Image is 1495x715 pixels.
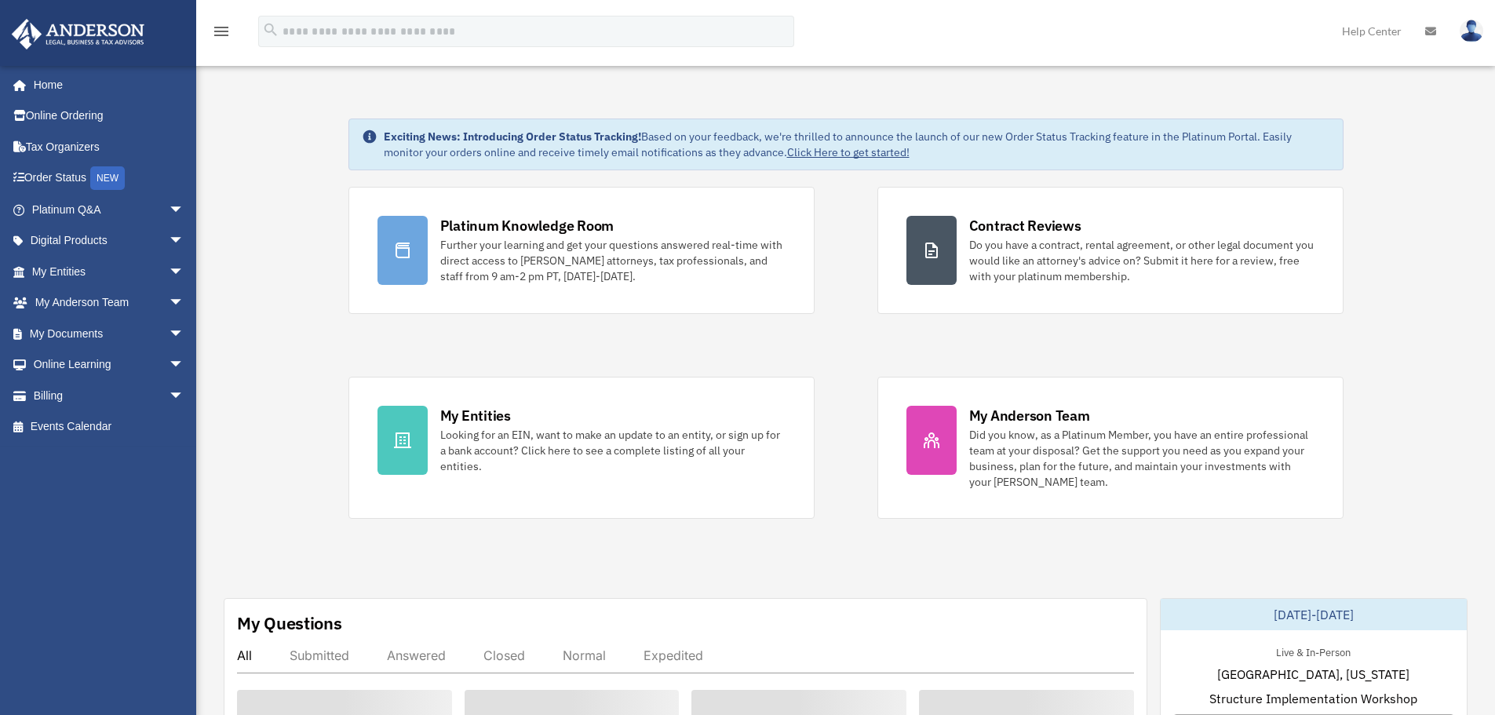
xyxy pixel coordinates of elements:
a: Tax Organizers [11,131,208,162]
div: Do you have a contract, rental agreement, or other legal document you would like an attorney's ad... [969,237,1315,284]
div: NEW [90,166,125,190]
div: Contract Reviews [969,216,1081,235]
span: arrow_drop_down [169,256,200,288]
div: My Questions [237,611,342,635]
div: Answered [387,648,446,663]
div: Closed [483,648,525,663]
a: Platinum Knowledge Room Further your learning and get your questions answered real-time with dire... [348,187,815,314]
span: arrow_drop_down [169,380,200,412]
a: Digital Productsarrow_drop_down [11,225,208,257]
span: arrow_drop_down [169,287,200,319]
div: Normal [563,648,606,663]
div: Did you know, as a Platinum Member, you have an entire professional team at your disposal? Get th... [969,427,1315,490]
span: arrow_drop_down [169,225,200,257]
div: [DATE]-[DATE] [1161,599,1467,630]
div: Further your learning and get your questions answered real-time with direct access to [PERSON_NAM... [440,237,786,284]
a: menu [212,27,231,41]
a: Online Learningarrow_drop_down [11,349,208,381]
img: User Pic [1460,20,1483,42]
img: Anderson Advisors Platinum Portal [7,19,149,49]
a: Order StatusNEW [11,162,208,195]
div: Looking for an EIN, want to make an update to an entity, or sign up for a bank account? Click her... [440,427,786,474]
a: My Anderson Team Did you know, as a Platinum Member, you have an entire professional team at your... [877,377,1344,519]
span: arrow_drop_down [169,194,200,226]
div: Submitted [290,648,349,663]
i: search [262,21,279,38]
a: Contract Reviews Do you have a contract, rental agreement, or other legal document you would like... [877,187,1344,314]
a: My Entitiesarrow_drop_down [11,256,208,287]
a: Events Calendar [11,411,208,443]
a: My Entities Looking for an EIN, want to make an update to an entity, or sign up for a bank accoun... [348,377,815,519]
a: Platinum Q&Aarrow_drop_down [11,194,208,225]
div: My Anderson Team [969,406,1090,425]
div: Expedited [644,648,703,663]
a: Online Ordering [11,100,208,132]
i: menu [212,22,231,41]
a: Billingarrow_drop_down [11,380,208,411]
div: Live & In-Person [1263,643,1363,659]
a: Home [11,69,200,100]
a: My Anderson Teamarrow_drop_down [11,287,208,319]
span: arrow_drop_down [169,349,200,381]
a: My Documentsarrow_drop_down [11,318,208,349]
div: My Entities [440,406,511,425]
a: Click Here to get started! [787,145,910,159]
div: Based on your feedback, we're thrilled to announce the launch of our new Order Status Tracking fe... [384,129,1330,160]
span: [GEOGRAPHIC_DATA], [US_STATE] [1217,665,1409,684]
span: Structure Implementation Workshop [1209,689,1417,708]
div: Platinum Knowledge Room [440,216,614,235]
strong: Exciting News: Introducing Order Status Tracking! [384,130,641,144]
div: All [237,648,252,663]
span: arrow_drop_down [169,318,200,350]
